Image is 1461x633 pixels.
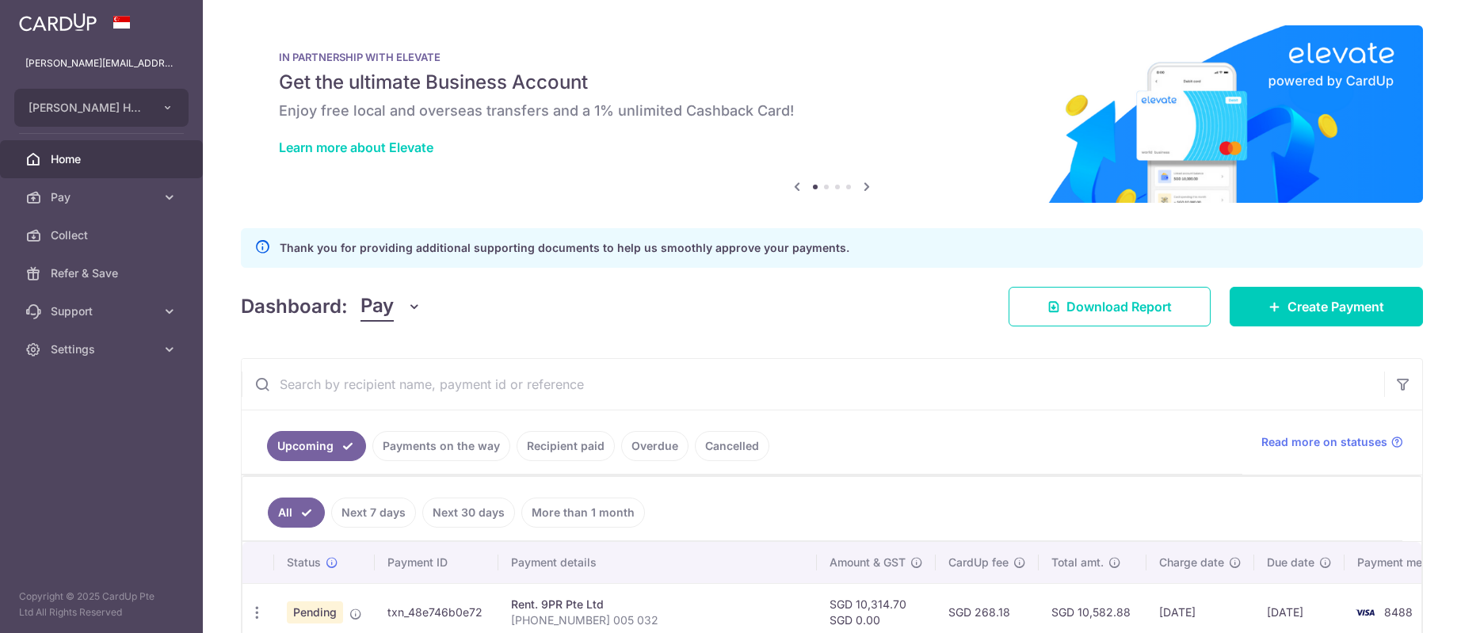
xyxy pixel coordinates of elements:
[51,303,155,319] span: Support
[1159,555,1224,570] span: Charge date
[1009,287,1211,326] a: Download Report
[51,341,155,357] span: Settings
[521,498,645,528] a: More than 1 month
[287,555,321,570] span: Status
[948,555,1009,570] span: CardUp fee
[621,431,689,461] a: Overdue
[25,55,177,71] p: [PERSON_NAME][EMAIL_ADDRESS][DOMAIN_NAME]
[1261,434,1387,450] span: Read more on statuses
[1360,585,1445,625] iframe: Opens a widget where you can find more information
[331,498,416,528] a: Next 7 days
[511,597,804,612] div: Rent. 9PR Pte Ltd
[51,227,155,243] span: Collect
[279,101,1385,120] h6: Enjoy free local and overseas transfers and a 1% unlimited Cashback Card!
[241,292,348,321] h4: Dashboard:
[51,151,155,167] span: Home
[51,265,155,281] span: Refer & Save
[279,139,433,155] a: Learn more about Elevate
[1230,287,1423,326] a: Create Payment
[280,238,849,257] p: Thank you for providing additional supporting documents to help us smoothly approve your payments.
[498,542,817,583] th: Payment details
[511,612,804,628] p: [PHONE_NUMBER] 005 032
[268,498,325,528] a: All
[360,292,394,322] span: Pay
[241,25,1423,203] img: Renovation banner
[51,189,155,205] span: Pay
[279,51,1385,63] p: IN PARTNERSHIP WITH ELEVATE
[14,89,189,127] button: [PERSON_NAME] HOLDINGS PTE. LTD.
[1349,603,1381,622] img: Bank Card
[372,431,510,461] a: Payments on the way
[1287,297,1384,316] span: Create Payment
[375,542,498,583] th: Payment ID
[1267,555,1314,570] span: Due date
[242,359,1384,410] input: Search by recipient name, payment id or reference
[287,601,343,623] span: Pending
[517,431,615,461] a: Recipient paid
[1261,434,1403,450] a: Read more on statuses
[422,498,515,528] a: Next 30 days
[695,431,769,461] a: Cancelled
[279,70,1385,95] h5: Get the ultimate Business Account
[19,13,97,32] img: CardUp
[1051,555,1104,570] span: Total amt.
[267,431,366,461] a: Upcoming
[360,292,422,322] button: Pay
[830,555,906,570] span: Amount & GST
[29,100,146,116] span: [PERSON_NAME] HOLDINGS PTE. LTD.
[1066,297,1172,316] span: Download Report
